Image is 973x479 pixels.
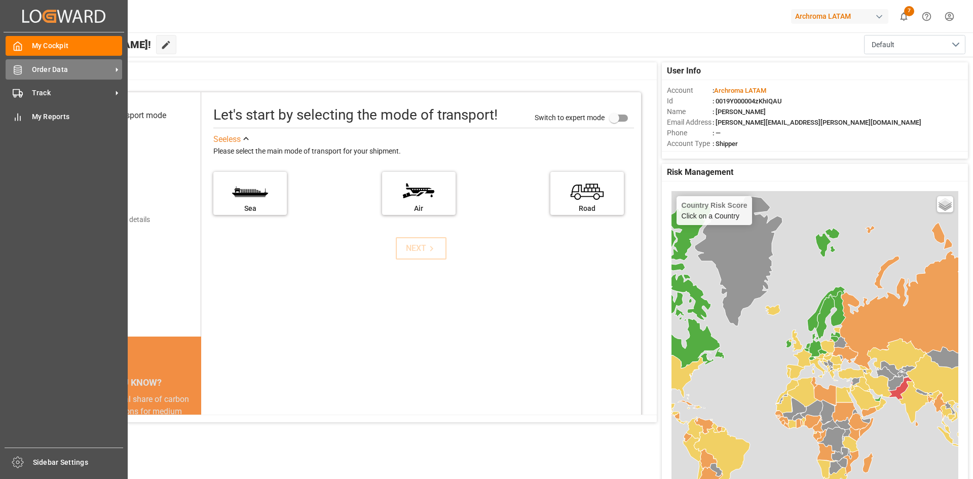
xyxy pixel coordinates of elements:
span: Email Address [667,117,713,128]
div: See less [213,133,241,145]
span: User Info [667,65,701,77]
span: Sidebar Settings [33,457,124,468]
span: My Cockpit [32,41,123,51]
span: : — [713,129,721,137]
button: Archroma LATAM [791,7,892,26]
span: Switch to expert mode [535,113,605,121]
div: NEXT [406,242,437,254]
span: Hello [PERSON_NAME]! [42,35,151,54]
span: : [PERSON_NAME] [713,108,766,116]
span: : 0019Y000004zKhIQAU [713,97,782,105]
div: Air [387,203,451,214]
div: DID YOU KNOW? [55,372,201,393]
button: Help Center [915,5,938,28]
span: Id [667,96,713,106]
span: : [713,87,766,94]
span: Account Type [667,138,713,149]
span: Phone [667,128,713,138]
button: open menu [864,35,965,54]
span: Archroma LATAM [714,87,766,94]
div: In [DATE] the total share of carbon dioxide emissions for medium and heavy trucks was 22%, follow... [67,393,189,466]
div: Archroma LATAM [791,9,888,24]
span: : Shipper [713,140,738,148]
span: Risk Management [667,166,733,178]
span: Order Data [32,64,112,75]
h4: Country Risk Score [682,201,747,209]
div: Road [555,203,619,214]
span: Account [667,85,713,96]
button: show 7 new notifications [892,5,915,28]
a: My Cockpit [6,36,122,56]
span: 7 [904,6,914,16]
div: Sea [218,203,282,214]
span: Default [872,40,894,50]
button: NEXT [396,237,446,260]
span: Name [667,106,713,117]
span: My Reports [32,112,123,122]
div: Let's start by selecting the mode of transport! [213,104,498,126]
button: next slide / item [187,393,201,478]
a: My Reports [6,106,122,126]
div: Please select the main mode of transport for your shipment. [213,145,634,158]
span: Track [32,88,112,98]
div: Click on a Country [682,201,747,220]
a: Layers [937,196,953,212]
span: : [PERSON_NAME][EMAIL_ADDRESS][PERSON_NAME][DOMAIN_NAME] [713,119,921,126]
